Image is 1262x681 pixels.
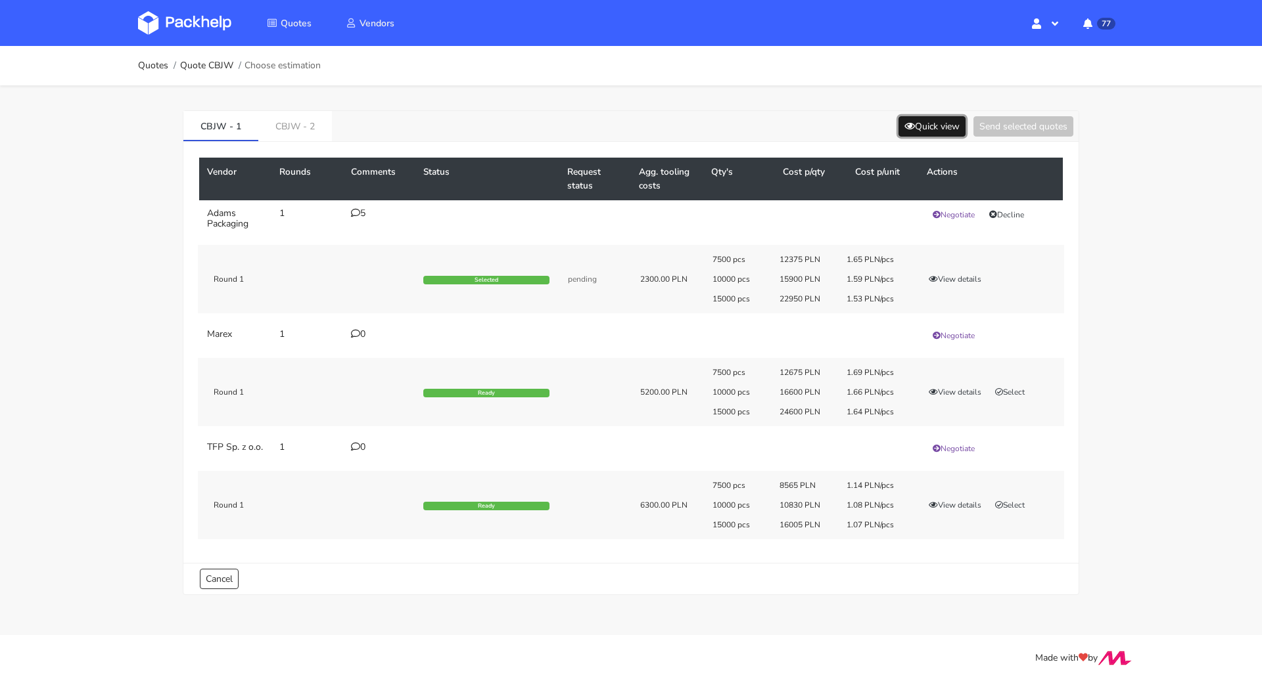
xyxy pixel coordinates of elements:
[568,274,597,284] span: pending
[837,294,904,304] div: 1.53 PLN/pcs
[198,274,342,284] div: Round 1
[640,500,694,510] div: 6300.00 PLN
[703,519,770,530] div: 15000 pcs
[271,321,344,350] td: 1
[138,53,321,79] nav: breadcrumb
[199,434,271,463] td: TFP Sp. z o.o.
[770,519,837,530] div: 16005 PLN
[423,389,549,398] div: Ready
[703,387,770,397] div: 10000 pcs
[251,11,327,35] a: Quotes
[837,519,904,530] div: 1.07 PLN/pcs
[983,208,1030,221] button: Decline
[770,254,837,265] div: 12375 PLN
[973,116,1073,137] button: Send selected quotes
[640,274,694,284] div: 2300.00 PLN
[703,274,770,284] div: 10000 pcs
[351,442,408,452] div: 0
[559,158,632,200] th: Request status
[837,500,904,510] div: 1.08 PLN/pcs
[847,158,920,200] th: Cost p/unit
[199,321,271,350] td: Marex
[927,329,981,342] button: Negotiate
[927,208,981,221] button: Negotiate
[899,116,966,137] button: Quick view
[837,480,904,491] div: 1.14 PLN/pcs
[770,406,837,417] div: 24600 PLN
[770,294,837,304] div: 22950 PLN
[837,254,904,265] div: 1.65 PLN/pcs
[1098,651,1132,665] img: Move Closer
[923,498,987,512] button: View details
[258,111,332,140] a: CBJW - 2
[200,569,239,589] a: Cancel
[919,158,1063,200] th: Actions
[927,442,981,455] button: Negotiate
[837,274,904,284] div: 1.59 PLN/pcs
[415,158,559,200] th: Status
[703,367,770,378] div: 7500 pcs
[703,254,770,265] div: 7500 pcs
[180,60,233,71] a: Quote CBJW
[770,500,837,510] div: 10830 PLN
[198,387,342,397] div: Round 1
[923,385,987,399] button: View details
[198,500,342,510] div: Round 1
[989,498,1031,512] button: Select
[351,208,408,219] div: 5
[183,111,258,140] a: CBJW - 1
[989,385,1031,399] button: Select
[138,60,168,71] a: Quotes
[775,158,847,200] th: Cost p/qty
[423,276,549,285] div: Selected
[1097,18,1115,30] span: 77
[703,500,770,510] div: 10000 pcs
[770,387,837,397] div: 16600 PLN
[199,200,271,237] td: Adams Packaging
[271,158,344,200] th: Rounds
[351,329,408,340] div: 0
[703,294,770,304] div: 15000 pcs
[271,434,344,463] td: 1
[360,17,394,30] span: Vendors
[245,60,321,71] span: Choose estimation
[703,406,770,417] div: 15000 pcs
[281,17,312,30] span: Quotes
[343,158,415,200] th: Comments
[1073,11,1124,35] button: 77
[330,11,410,35] a: Vendors
[121,651,1141,666] div: Made with by
[923,273,987,286] button: View details
[703,480,770,491] div: 7500 pcs
[770,274,837,284] div: 15900 PLN
[199,158,1063,547] table: CBJW - 1
[837,387,904,397] div: 1.66 PLN/pcs
[703,158,776,200] th: Qty's
[271,200,344,237] td: 1
[199,158,271,200] th: Vendor
[423,502,549,511] div: Ready
[770,480,837,491] div: 8565 PLN
[770,367,837,378] div: 12675 PLN
[640,387,694,397] div: 5200.00 PLN
[631,158,703,200] th: Agg. tooling costs
[837,367,904,378] div: 1.69 PLN/pcs
[837,406,904,417] div: 1.64 PLN/pcs
[138,11,231,35] img: Dashboard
